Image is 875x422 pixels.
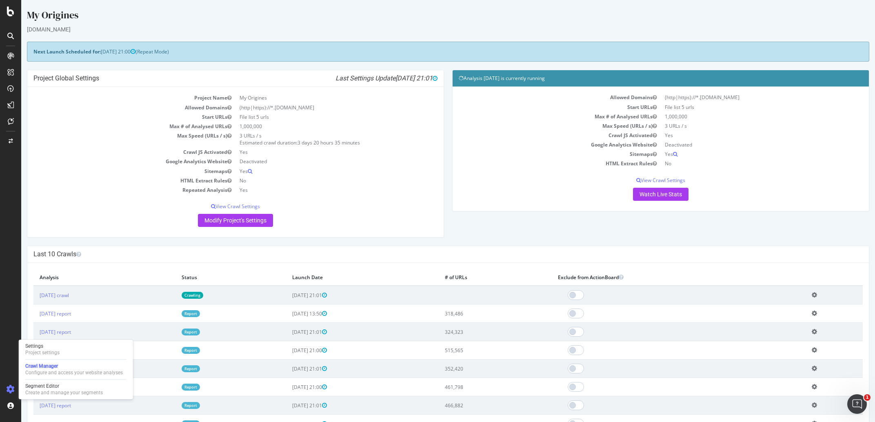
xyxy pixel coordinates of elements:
td: Yes [214,167,416,176]
h4: Last 10 Crawls [12,250,842,258]
td: Google Analytics Website [12,157,214,166]
td: Yes [214,147,416,157]
div: Segment Editor [25,383,103,389]
td: HTML Extract Rules [437,159,640,168]
a: [DATE] report [18,384,50,391]
td: Max Speed (URLs / s) [437,121,640,131]
div: [DOMAIN_NAME] [6,25,848,33]
a: Report [160,329,179,335]
th: # of URLs [418,269,531,286]
td: (http|https)://*.[DOMAIN_NAME] [640,93,842,102]
span: [DATE] 21:01 [271,365,306,372]
a: Report [160,402,179,409]
td: Start URLs [437,102,640,112]
h4: Project Global Settings [12,74,416,82]
a: [DATE] report [18,347,50,354]
th: Analysis [12,269,154,286]
td: 318,486 [418,304,531,323]
td: 461,798 [418,378,531,396]
td: Deactivated [214,157,416,166]
td: Allowed Domains [12,103,214,112]
p: View Crawl Settings [12,203,416,210]
a: SettingsProject settings [22,342,130,357]
iframe: Intercom live chat [847,394,867,414]
td: HTML Extract Rules [12,176,214,185]
td: 324,323 [418,323,531,341]
a: [DATE] report [18,310,50,317]
td: File list 5 urls [214,112,416,122]
td: Project Name [12,93,214,102]
span: [DATE] 21:00 [80,48,114,55]
div: (Repeat Mode) [6,42,848,62]
td: (http|https)://*.[DOMAIN_NAME] [214,103,416,112]
span: [DATE] 21:01 [271,402,306,409]
td: No [640,159,842,168]
a: Crawling [160,292,182,299]
span: [DATE] 21:00 [271,384,306,391]
a: Watch Live Stats [612,188,667,201]
td: Yes [640,149,842,159]
td: Sitemaps [12,167,214,176]
a: [DATE] report [18,365,50,372]
span: [DATE] 13:50 [271,310,306,317]
td: Yes [640,131,842,140]
td: 1,000,000 [640,112,842,121]
span: [DATE] 21:00 [271,347,306,354]
th: Launch Date [265,269,418,286]
strong: Next Launch Scheduled for: [12,48,80,55]
td: No [214,176,416,185]
td: Start URLs [12,112,214,122]
th: Exclude from ActionBoard [531,269,784,286]
a: Report [160,310,179,317]
span: 1 [864,394,871,401]
td: Deactivated [640,140,842,149]
td: 3 URLs / s Estimated crawl duration: [214,131,416,147]
div: Settings [25,343,60,349]
td: Allowed Domains [437,93,640,102]
td: File list 5 urls [640,102,842,112]
h4: Analysis [DATE] is currently running [437,74,842,82]
a: Modify Project's Settings [177,214,252,227]
td: My Origines [214,93,416,102]
div: Crawl Manager [25,363,123,369]
td: Max Speed (URLs / s) [12,131,214,147]
td: Repeated Analysis [12,185,214,195]
td: 3 URLs / s [640,121,842,131]
p: View Crawl Settings [437,177,842,184]
td: Crawl JS Activated [12,147,214,157]
td: Crawl JS Activated [437,131,640,140]
a: Report [160,365,179,372]
a: [DATE] crawl [18,292,48,299]
td: Sitemaps [437,149,640,159]
a: Report [160,384,179,391]
td: 466,882 [418,396,531,415]
div: Create and manage your segments [25,389,103,396]
th: Status [154,269,264,286]
a: [DATE] report [18,402,50,409]
div: My Origines [6,8,848,25]
span: [DATE] 21:01 [271,292,306,299]
td: Google Analytics Website [437,140,640,149]
td: 515,565 [418,341,531,360]
div: Configure and access your website analyses [25,369,123,376]
span: 3 days 20 hours 35 minutes [276,139,339,146]
td: Max # of Analysed URLs [12,122,214,131]
td: Max # of Analysed URLs [437,112,640,121]
a: Crawl ManagerConfigure and access your website analyses [22,362,130,377]
span: [DATE] 21:01 [271,329,306,335]
a: Report [160,347,179,354]
div: Project settings [25,349,60,356]
a: Segment EditorCreate and manage your segments [22,382,130,397]
span: [DATE] 21:01 [374,74,416,82]
a: [DATE] report [18,329,50,335]
i: Last Settings Update [314,74,416,82]
td: Yes [214,185,416,195]
td: 352,420 [418,360,531,378]
td: 1,000,000 [214,122,416,131]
